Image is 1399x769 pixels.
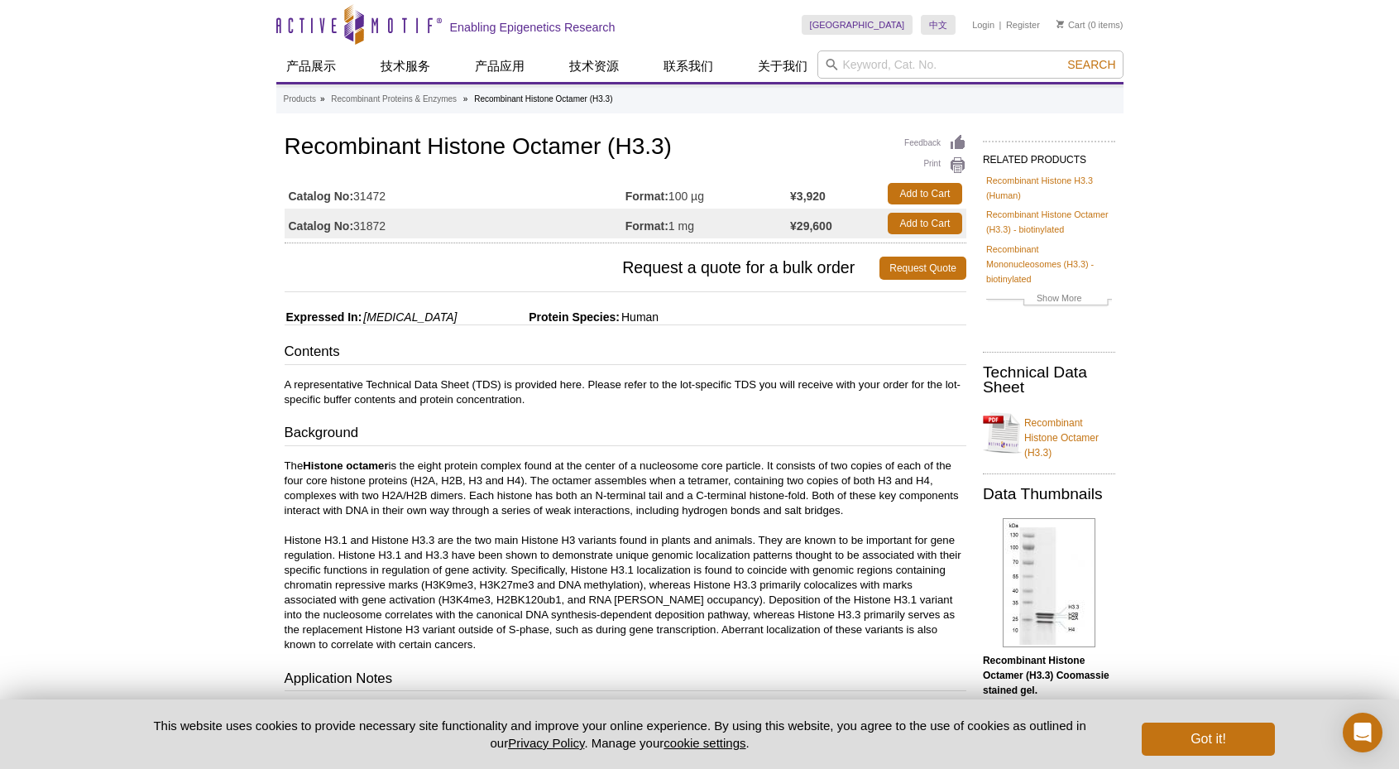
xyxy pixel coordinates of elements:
input: Keyword, Cat. No. [817,50,1124,79]
p: This website uses cookies to provide necessary site functionality and improve your online experie... [125,717,1115,752]
a: Register [1006,19,1040,31]
li: » [320,94,325,103]
strong: Catalog No: [289,219,354,233]
a: Privacy Policy [508,736,584,750]
li: » [463,94,468,103]
a: Products [284,92,316,107]
li: | [999,15,1002,35]
a: 联系我们 [654,50,723,82]
h3: Application Notes [285,669,966,692]
span: Protein Species: [460,310,620,324]
i: [MEDICAL_DATA] [363,310,457,324]
a: Print [904,156,966,175]
a: Recombinant Histone Octamer (H3.3) - biotinylated [986,207,1112,237]
li: (0 items) [1056,15,1124,35]
td: 31872 [285,209,625,238]
button: Search [1062,57,1120,72]
span: Human [620,310,659,324]
button: cookie settings [664,736,745,750]
strong: Catalog No: [289,189,354,204]
a: [GEOGRAPHIC_DATA] [802,15,913,35]
b: Recombinant Histone Octamer (H3.3) Coomassie stained gel. [983,655,1109,696]
p: The is the eight protein complex found at the center of a nucleosome core particle. It consists o... [285,459,966,652]
p: A representative Technical Data Sheet (TDS) is provided here. Please refer to the lot-specific TD... [285,377,966,407]
span: Search [1067,58,1115,71]
a: Cart [1056,19,1085,31]
a: 技术服务 [371,50,440,82]
td: 31472 [285,179,625,209]
div: Open Intercom Messenger [1343,713,1382,752]
a: 技术资源 [559,50,629,82]
h3: Background [285,423,966,446]
span: Expressed In: [285,310,362,324]
a: Login [972,19,994,31]
a: Request Quote [879,257,966,280]
span: Request a quote for a bulk order [285,257,880,280]
a: Recombinant Histone H3.3 (Human) [986,173,1112,203]
td: 100 µg [625,179,790,209]
a: 关于我们 [748,50,817,82]
a: Show More [986,291,1112,310]
a: Add to Cart [888,183,962,204]
img: Recombinant Histone Octamer (H3.3) Coomassie gel [1003,518,1095,647]
img: Your Cart [1056,20,1064,28]
h1: Recombinant Histone Octamer (H3.3) [285,134,966,162]
a: Recombinant Histone Octamer (H3.3) [983,406,1115,460]
h2: Technical Data Sheet [983,365,1115,395]
a: 中文 [921,15,956,35]
button: Got it! [1142,723,1274,756]
h3: Contents [285,342,966,365]
strong: ¥3,920 [790,189,826,204]
a: Recombinant Mononucleosomes (H3.3) - biotinylated [986,242,1112,286]
li: Recombinant Histone Octamer (H3.3) [474,94,612,103]
strong: Format: [625,219,668,233]
td: 1 mg [625,209,790,238]
strong: Format: [625,189,668,204]
a: Feedback [904,134,966,152]
strong: ¥29,600 [790,219,832,233]
a: Recombinant Proteins & Enzymes [331,92,457,107]
a: 产品展示 [276,50,346,82]
a: 产品应用 [465,50,534,82]
h2: Enabling Epigenetics Research [450,20,616,35]
a: Add to Cart [888,213,962,234]
strong: Histone octamer [303,459,388,472]
p: (Click image to enlarge and see details). [983,653,1115,728]
h2: Data Thumbnails [983,487,1115,502]
h2: RELATED PRODUCTS [983,141,1115,171]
